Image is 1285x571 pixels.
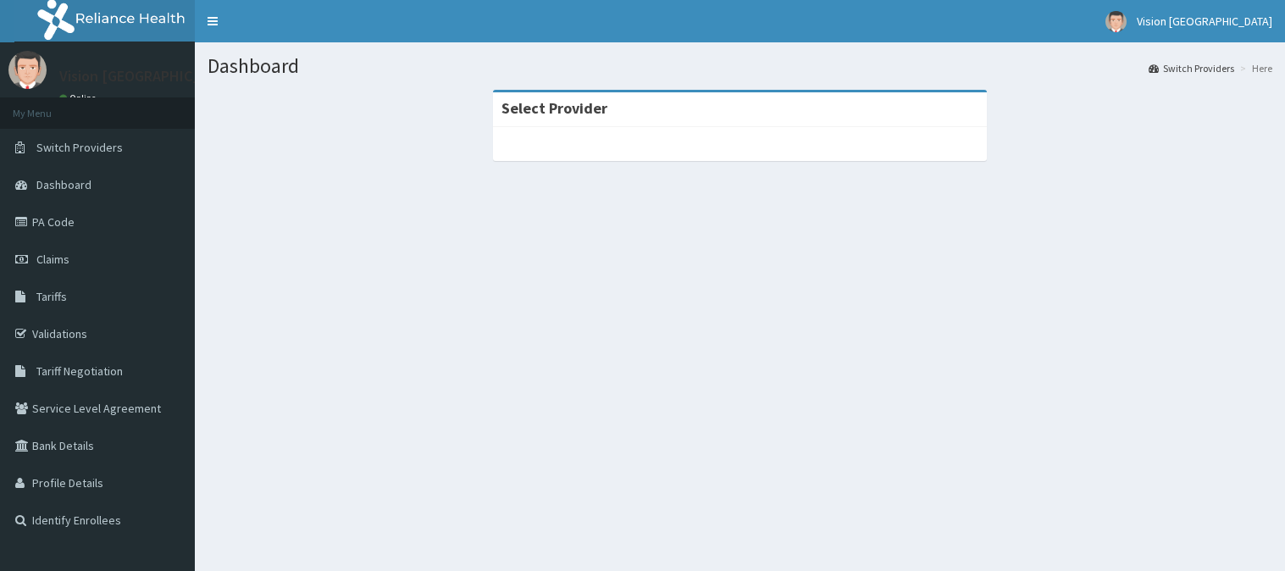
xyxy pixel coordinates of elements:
[59,69,241,84] p: Vision [GEOGRAPHIC_DATA]
[36,252,69,267] span: Claims
[36,177,91,192] span: Dashboard
[36,140,123,155] span: Switch Providers
[501,98,607,118] strong: Select Provider
[59,92,100,104] a: Online
[1105,11,1127,32] img: User Image
[36,289,67,304] span: Tariffs
[1236,61,1272,75] li: Here
[208,55,1272,77] h1: Dashboard
[1137,14,1272,29] span: Vision [GEOGRAPHIC_DATA]
[36,363,123,379] span: Tariff Negotiation
[8,51,47,89] img: User Image
[1149,61,1234,75] a: Switch Providers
